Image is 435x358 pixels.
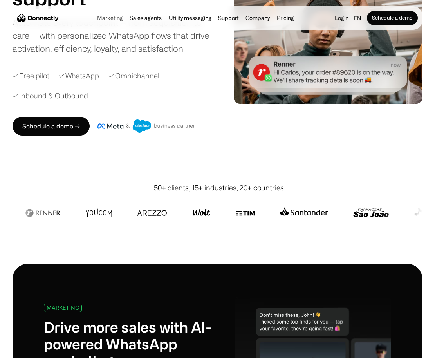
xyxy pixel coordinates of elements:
[97,119,195,133] img: Meta and Salesforce business partner badge.
[243,13,272,24] div: Company
[274,15,296,21] a: Pricing
[13,71,49,81] div: ✓ Free pilot
[367,11,418,25] a: Schedule a demo
[245,13,270,24] div: Company
[166,15,214,21] a: Utility messaging
[59,71,99,81] div: ✓ WhatsApp
[47,305,79,311] div: MARKETING
[354,13,361,24] div: en
[17,12,59,24] a: home
[332,13,351,24] a: Login
[13,16,215,55] div: Automate every touchpoint — from acquisition to care — with personalized WhatsApp flows that driv...
[151,183,284,193] div: 150+ clients, 15+ industries, 20+ countries
[127,15,164,21] a: Sales agents
[108,71,159,81] div: ✓ Omnichannel
[13,90,88,101] div: ✓ Inbound & Outbound
[16,344,47,355] ul: Language list
[13,117,90,136] a: Schedule a demo →
[351,13,367,24] div: en
[95,15,125,21] a: Marketing
[8,344,47,355] aside: Language selected: English
[216,15,241,21] a: Support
